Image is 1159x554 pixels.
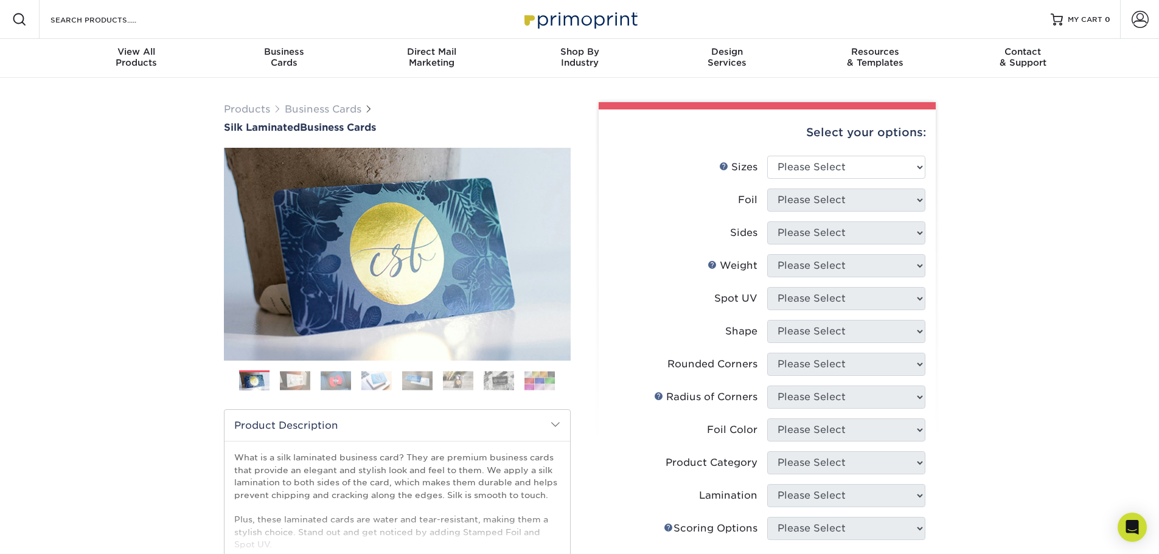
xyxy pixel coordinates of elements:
h2: Product Description [224,410,570,441]
div: & Support [949,46,1097,68]
a: Shop ByIndustry [506,39,653,78]
img: Business Cards 03 [321,371,351,390]
span: View All [63,46,211,57]
div: Foil Color [707,423,757,437]
span: Direct Mail [358,46,506,57]
h1: Business Cards [224,122,571,133]
div: Spot UV [714,291,757,306]
a: Products [224,103,270,115]
img: Business Cards 02 [280,371,310,390]
div: Products [63,46,211,68]
div: Services [653,46,801,68]
div: Industry [506,46,653,68]
a: BusinessCards [210,39,358,78]
span: Design [653,46,801,57]
div: Foil [738,193,757,207]
div: Sizes [719,160,757,175]
div: Marketing [358,46,506,68]
span: Business [210,46,358,57]
div: Lamination [699,488,757,503]
div: Sides [730,226,757,240]
img: Business Cards 04 [361,371,392,390]
a: Contact& Support [949,39,1097,78]
a: Resources& Templates [801,39,949,78]
div: Weight [708,258,757,273]
div: Select your options: [608,109,926,156]
img: Business Cards 08 [524,371,555,390]
img: Business Cards 07 [484,371,514,390]
div: Product Category [666,455,757,470]
div: Radius of Corners [654,390,757,404]
img: Business Cards 06 [443,371,473,390]
span: Contact [949,46,1097,57]
a: Direct MailMarketing [358,39,506,78]
img: Primoprint [519,6,641,32]
input: SEARCH PRODUCTS..... [49,12,168,27]
div: Rounded Corners [667,357,757,372]
div: & Templates [801,46,949,68]
img: Business Cards 01 [239,366,270,396]
a: DesignServices [653,39,801,78]
img: Silk Laminated 01 [224,81,571,428]
span: Silk Laminated [224,122,300,133]
span: 0 [1105,15,1110,24]
div: Shape [725,324,757,339]
div: Open Intercom Messenger [1118,513,1147,542]
a: Business Cards [285,103,361,115]
span: MY CART [1068,15,1102,25]
span: Resources [801,46,949,57]
a: View AllProducts [63,39,211,78]
img: Business Cards 05 [402,371,433,390]
div: Scoring Options [664,521,757,536]
div: Cards [210,46,358,68]
span: Shop By [506,46,653,57]
a: Silk LaminatedBusiness Cards [224,122,571,133]
iframe: Google Customer Reviews [3,517,103,550]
